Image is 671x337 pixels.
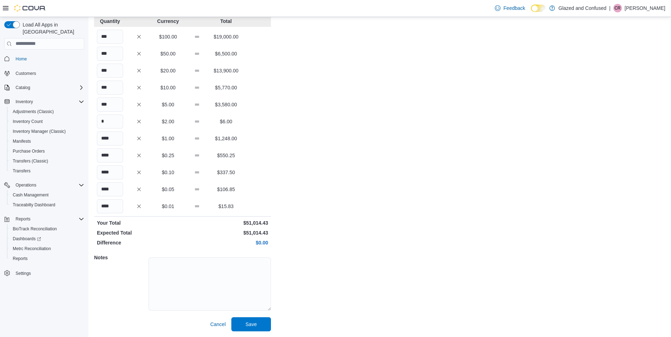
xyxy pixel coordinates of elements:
button: Transfers (Classic) [7,156,87,166]
p: $6.00 [213,118,239,125]
button: Reports [13,215,33,223]
input: Quantity [97,199,123,213]
input: Quantity [97,182,123,196]
span: Feedback [503,5,525,12]
a: Home [13,55,30,63]
button: BioTrack Reconciliation [7,224,87,234]
p: $51,014.43 [184,229,268,236]
button: Cash Management [7,190,87,200]
button: Transfers [7,166,87,176]
span: CR [614,4,620,12]
p: $3,580.00 [213,101,239,108]
p: [PERSON_NAME] [625,4,665,12]
span: Settings [13,268,84,277]
span: Traceabilty Dashboard [10,201,84,209]
button: Operations [13,181,39,189]
a: Adjustments (Classic) [10,107,57,116]
span: Inventory Manager (Classic) [13,129,66,134]
p: $0.00 [184,239,268,246]
span: BioTrack Reconciliation [10,225,84,233]
span: Home [16,56,27,62]
img: Cova [14,5,46,12]
span: Inventory Manager (Classic) [10,127,84,136]
span: Adjustments (Classic) [10,107,84,116]
span: BioTrack Reconciliation [13,226,57,232]
p: $0.25 [155,152,181,159]
input: Quantity [97,165,123,179]
a: Customers [13,69,39,78]
span: Customers [13,69,84,78]
p: Difference [97,239,181,246]
span: Reports [13,215,84,223]
span: Transfers (Classic) [10,157,84,165]
a: Transfers [10,167,33,175]
button: Reports [1,214,87,224]
span: Operations [16,182,36,188]
span: Transfers [10,167,84,175]
p: Glazed and Confused [559,4,606,12]
p: $2.00 [155,118,181,125]
button: Purchase Orders [7,146,87,156]
span: Settings [16,271,31,276]
span: Manifests [13,138,31,144]
input: Dark Mode [531,5,546,12]
p: $100.00 [155,33,181,40]
span: Manifests [10,137,84,146]
a: BioTrack Reconciliation [10,225,60,233]
button: Traceabilty Dashboard [7,200,87,210]
span: Catalog [16,85,30,90]
span: Inventory [13,97,84,106]
input: Quantity [97,148,123,162]
span: Metrc Reconciliation [10,244,84,253]
p: $6,500.00 [213,50,239,57]
a: Manifests [10,137,34,146]
input: Quantity [97,47,123,61]
p: $19,000.00 [213,33,239,40]
button: Save [231,317,271,331]
input: Quantity [97,114,123,129]
p: Total [213,18,239,25]
a: Settings [13,269,34,278]
a: Traceabilty Dashboard [10,201,58,209]
span: Traceabilty Dashboard [13,202,55,208]
input: Quantity [97,64,123,78]
a: Inventory Manager (Classic) [10,127,69,136]
span: Reports [16,216,30,222]
button: Cancel [207,317,229,331]
span: Catalog [13,83,84,92]
button: Settings [1,268,87,278]
a: Cash Management [10,191,51,199]
p: $1,248.00 [213,135,239,142]
a: Dashboards [10,235,44,243]
button: Inventory Manager (Classic) [7,126,87,136]
h5: Notes [94,250,147,265]
button: Reports [7,254,87,264]
span: Inventory Count [13,119,43,124]
span: Adjustments (Classic) [13,109,54,114]
button: Adjustments (Classic) [7,107,87,117]
button: Inventory Count [7,117,87,126]
span: Reports [13,256,28,261]
p: $0.05 [155,186,181,193]
span: Purchase Orders [10,147,84,155]
span: Inventory [16,99,33,105]
input: Quantity [97,81,123,95]
span: Save [245,321,257,328]
span: Metrc Reconciliation [13,246,51,252]
p: $5,770.00 [213,84,239,91]
button: Inventory [13,97,36,106]
input: Quantity [97,30,123,44]
p: $10.00 [155,84,181,91]
p: | [609,4,611,12]
p: Quantity [97,18,123,25]
span: Customers [16,71,36,76]
div: Cody Rosenthal [613,4,622,12]
p: $1.00 [155,135,181,142]
a: Metrc Reconciliation [10,244,54,253]
nav: Complex example [4,51,84,297]
button: Catalog [13,83,33,92]
span: Reports [10,254,84,263]
button: Metrc Reconciliation [7,244,87,254]
button: Operations [1,180,87,190]
input: Quantity [97,131,123,146]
